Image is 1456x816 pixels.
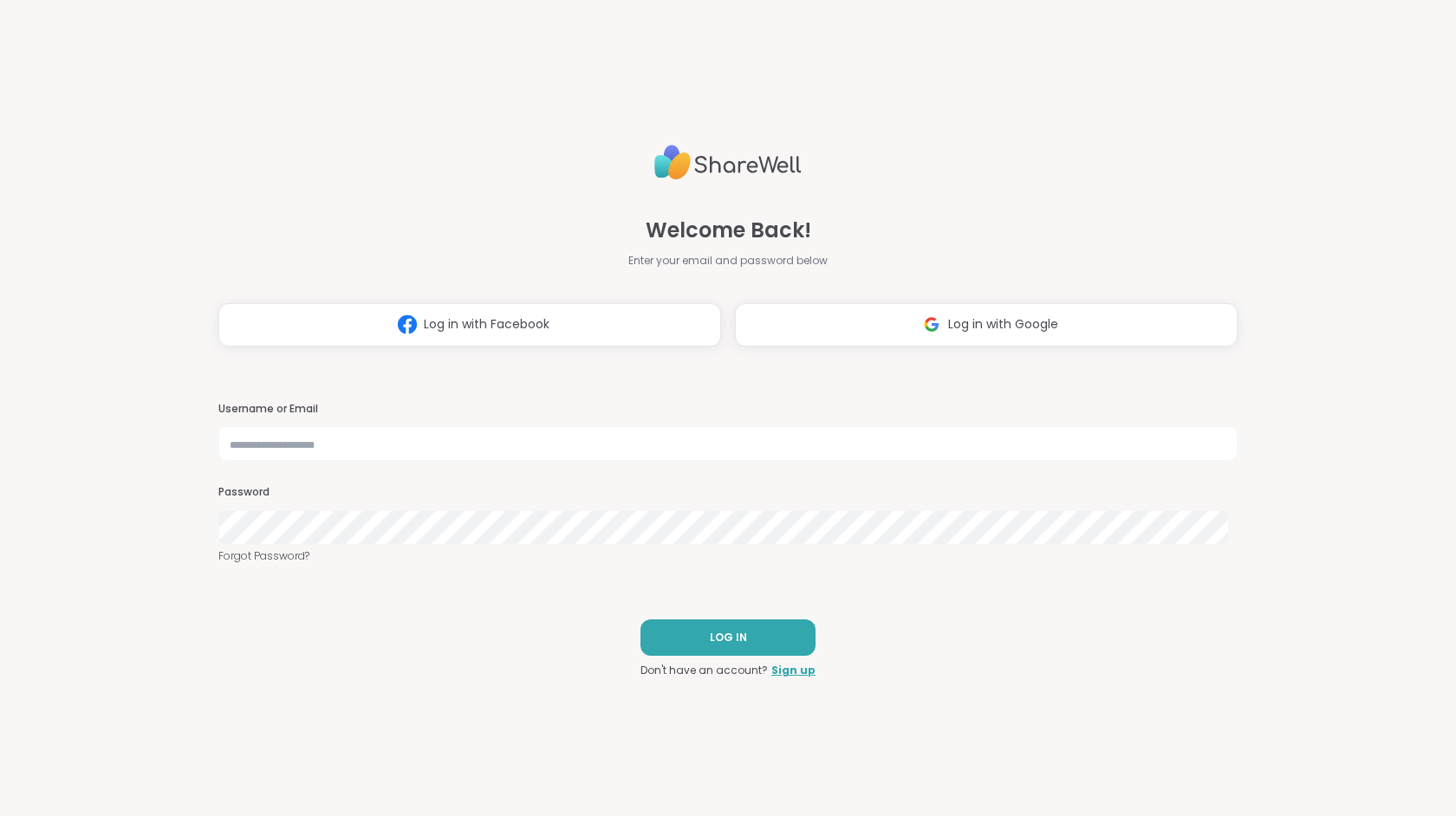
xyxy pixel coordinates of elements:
img: ShareWell Logomark [391,308,424,340]
img: ShareWell Logomark [915,308,948,340]
span: LOG IN [710,630,747,645]
img: ShareWell Logo [654,138,802,187]
button: Log in with Facebook [218,303,721,346]
button: LOG IN [640,619,816,656]
span: Welcome Back! [646,215,811,246]
a: Forgot Password? [218,548,1238,564]
span: Log in with Facebook [424,315,549,334]
span: Don't have an account? [640,663,768,678]
span: Enter your email and password below [628,253,828,269]
button: Log in with Google [735,303,1238,346]
a: Sign up [771,663,816,678]
h3: Password [218,485,1238,500]
span: Log in with Google [948,315,1058,334]
h3: Username or Email [218,402,1238,417]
